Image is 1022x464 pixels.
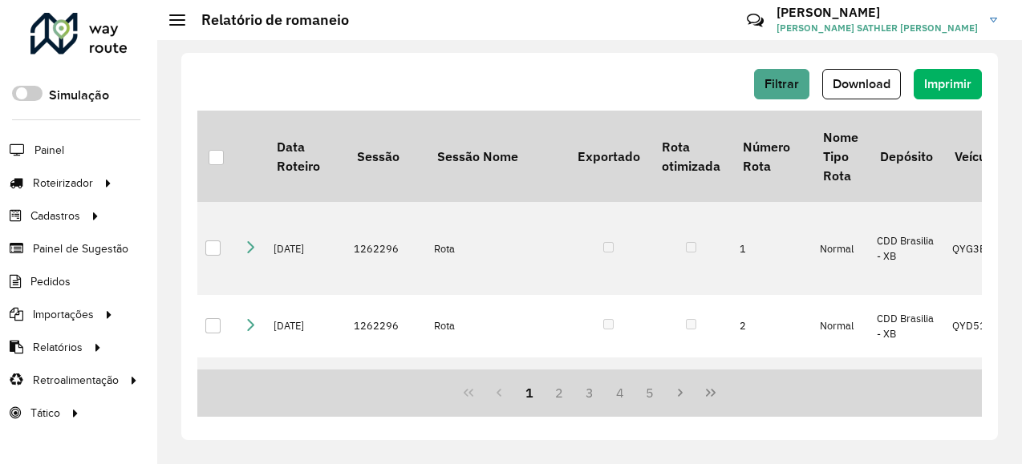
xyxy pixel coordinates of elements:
[426,202,566,295] td: Rota
[869,111,943,202] th: Depósito
[732,202,812,295] td: 1
[346,111,426,202] th: Sessão
[635,377,666,408] button: 5
[696,377,726,408] button: Last Page
[651,111,731,202] th: Rota otimizada
[34,142,64,159] span: Painel
[33,306,94,323] span: Importações
[738,3,773,38] a: Contato Rápido
[732,295,812,357] td: 2
[30,273,71,290] span: Pedidos
[777,21,978,35] span: [PERSON_NAME] SATHLER [PERSON_NAME]
[732,111,812,202] th: Número Rota
[346,202,426,295] td: 1262296
[33,175,93,192] span: Roteirizador
[346,295,426,357] td: 1262296
[754,69,809,99] button: Filtrar
[266,111,346,202] th: Data Roteiro
[777,5,978,20] h3: [PERSON_NAME]
[833,77,890,91] span: Download
[566,111,651,202] th: Exportado
[812,202,869,295] td: Normal
[544,377,574,408] button: 2
[812,295,869,357] td: Normal
[266,295,346,357] td: [DATE]
[764,77,799,91] span: Filtrar
[869,295,943,357] td: CDD Brasilia - XB
[605,377,635,408] button: 4
[30,405,60,422] span: Tático
[924,77,971,91] span: Imprimir
[914,69,982,99] button: Imprimir
[869,202,943,295] td: CDD Brasilia - XB
[185,11,349,29] h2: Relatório de romaneio
[426,295,566,357] td: Rota
[944,202,1008,295] td: QYG3B02
[812,111,869,202] th: Nome Tipo Rota
[33,240,128,257] span: Painel de Sugestão
[30,208,80,224] span: Cadastros
[574,377,605,408] button: 3
[944,295,1008,357] td: QYD5160
[665,377,696,408] button: Next Page
[33,372,119,389] span: Retroalimentação
[822,69,901,99] button: Download
[49,86,109,105] label: Simulação
[514,377,545,408] button: 1
[266,202,346,295] td: [DATE]
[33,339,83,356] span: Relatórios
[426,111,566,202] th: Sessão Nome
[944,111,1008,202] th: Veículo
